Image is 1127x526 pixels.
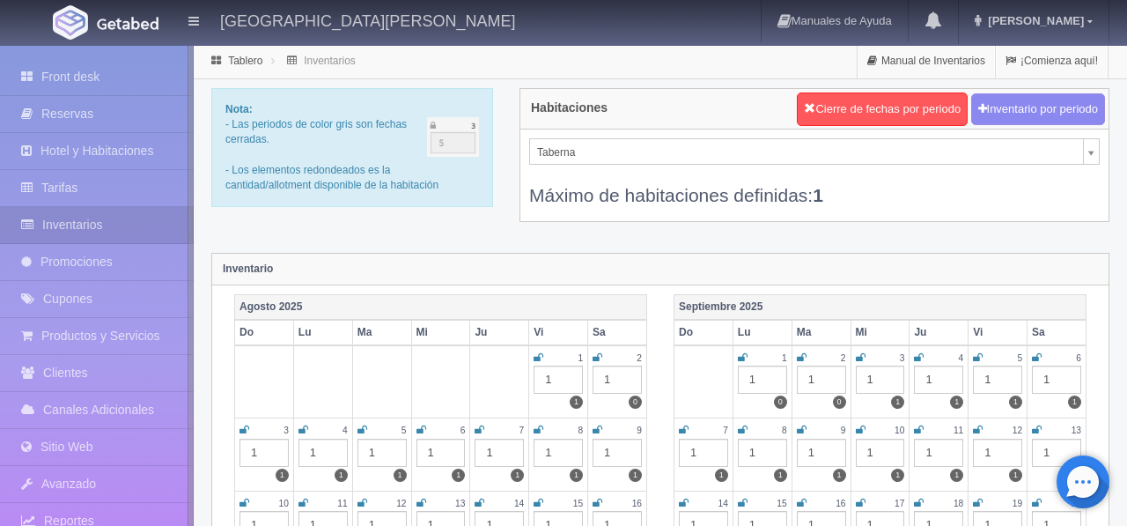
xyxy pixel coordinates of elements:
button: Cierre de fechas por periodo [797,93,968,126]
th: Agosto 2025 [235,294,647,320]
small: 10 [279,499,289,508]
a: Inventarios [304,55,356,67]
small: 16 [836,499,845,508]
div: 1 [797,439,846,467]
div: 1 [534,439,583,467]
label: 1 [276,469,289,482]
label: 1 [1009,469,1022,482]
span: [PERSON_NAME] [983,14,1084,27]
div: 1 [738,439,787,467]
label: 1 [833,469,846,482]
label: 1 [570,396,583,409]
label: 1 [950,396,963,409]
a: Tablero [228,55,262,67]
label: 1 [394,469,407,482]
small: 1 [578,353,583,363]
small: 6 [460,426,466,435]
small: 14 [718,499,728,508]
th: Septiembre 2025 [674,294,1086,320]
small: 17 [895,499,904,508]
th: Vi [529,320,588,345]
a: ¡Comienza aquí! [996,44,1108,78]
div: 1 [475,439,524,467]
small: 2 [637,353,642,363]
small: 5 [401,426,407,435]
div: 1 [298,439,348,467]
div: 1 [738,366,787,394]
h4: [GEOGRAPHIC_DATA][PERSON_NAME] [220,9,515,31]
h4: Habitaciones [531,101,608,115]
small: 8 [578,426,583,435]
div: - Las periodos de color gris son fechas cerradas. - Los elementos redondeados es la cantidad/allo... [211,88,493,207]
small: 9 [841,426,846,435]
label: 1 [570,469,583,482]
label: 1 [891,396,904,409]
label: 1 [950,469,963,482]
small: 4 [959,353,964,363]
small: 13 [1072,426,1081,435]
div: 1 [856,439,905,467]
small: 4 [343,426,348,435]
small: 12 [1013,426,1022,435]
th: Ma [792,320,851,345]
div: 1 [973,366,1022,394]
small: 18 [954,499,963,508]
label: 0 [833,396,846,409]
th: Mi [411,320,470,345]
small: 3 [900,353,905,363]
label: 1 [1068,396,1081,409]
label: 1 [511,469,524,482]
th: Do [235,320,294,345]
div: 1 [973,439,1022,467]
small: 10 [895,426,904,435]
div: 1 [593,439,642,467]
small: 5 [1017,353,1022,363]
small: 15 [573,499,583,508]
th: Do [674,320,733,345]
a: Manual de Inventarios [858,44,995,78]
small: 9 [637,426,642,435]
div: 1 [679,439,728,467]
div: 1 [239,439,289,467]
small: 19 [1013,499,1022,508]
th: Ju [910,320,969,345]
div: 1 [914,439,963,467]
div: 1 [914,366,963,394]
label: 1 [715,469,728,482]
th: Ma [352,320,411,345]
label: 0 [774,396,787,409]
small: 7 [519,426,525,435]
a: Taberna [529,138,1100,165]
div: 1 [1032,366,1081,394]
label: 1 [452,469,465,482]
label: 1 [774,469,787,482]
img: cutoff.png [427,117,479,157]
div: 1 [797,366,846,394]
small: 13 [455,499,465,508]
th: Ju [470,320,529,345]
small: 8 [782,426,787,435]
small: 16 [632,499,642,508]
div: 1 [416,439,466,467]
small: 11 [954,426,963,435]
small: 11 [337,499,347,508]
label: 1 [891,469,904,482]
label: 1 [1009,396,1022,409]
th: Lu [733,320,792,345]
div: 1 [357,439,407,467]
small: 15 [777,499,786,508]
img: Getabed [53,5,88,40]
b: Nota: [225,103,253,115]
th: Vi [969,320,1028,345]
label: 0 [629,396,642,409]
small: 6 [1076,353,1081,363]
div: 1 [593,366,642,394]
div: 1 [534,366,583,394]
label: 1 [335,469,348,482]
small: 1 [782,353,787,363]
small: 2 [841,353,846,363]
button: Inventario por periodo [971,93,1105,126]
small: 12 [396,499,406,508]
th: Sa [588,320,647,345]
small: 3 [284,426,289,435]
